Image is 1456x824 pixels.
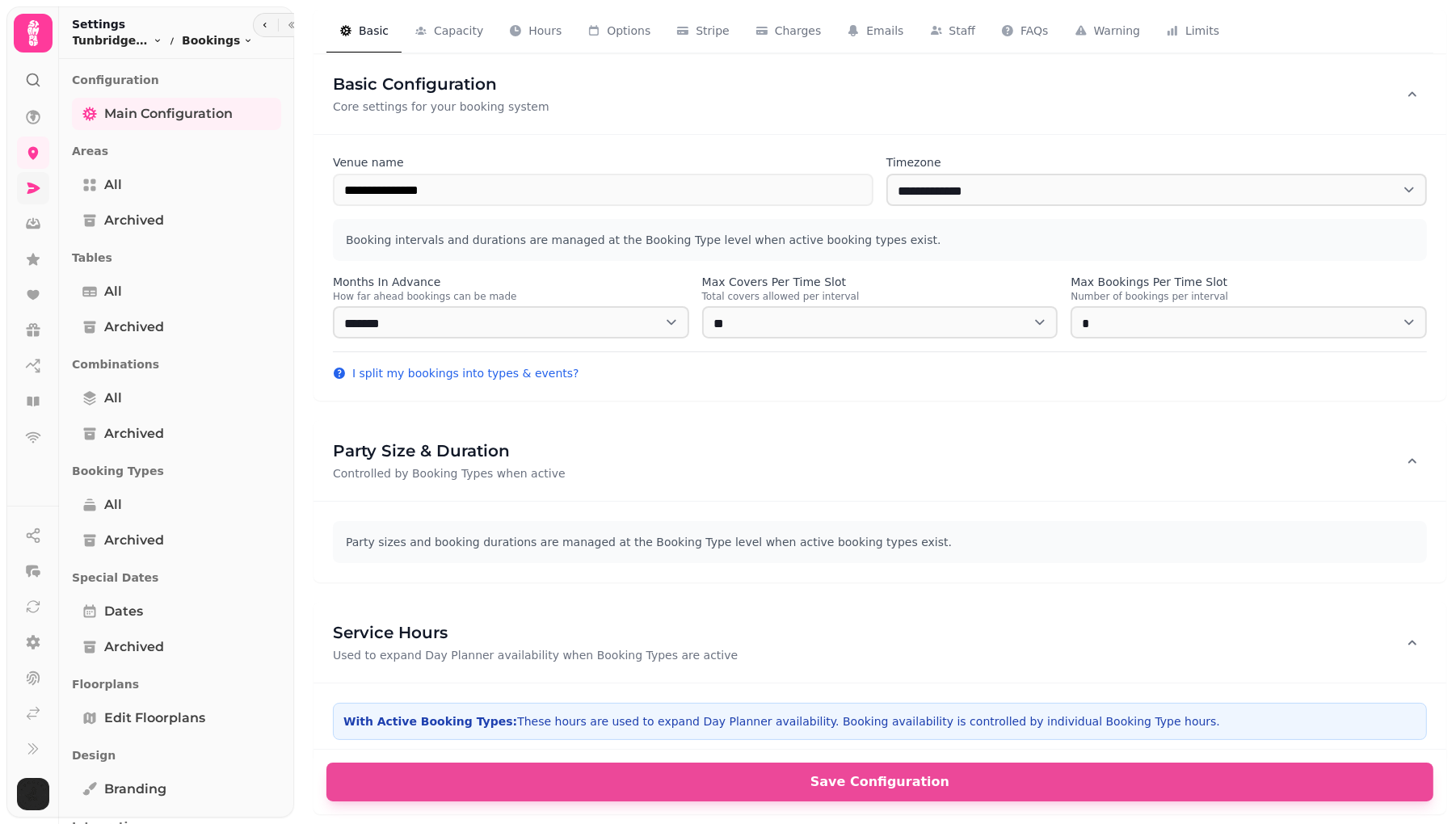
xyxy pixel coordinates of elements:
p: Configuration [72,65,281,95]
p: Party sizes and booking durations are managed at the Booking Type level when active booking types... [346,534,1414,550]
a: Archived [72,631,281,663]
button: Bookings [182,32,253,48]
label: Max Bookings Per Time Slot [1071,274,1427,290]
button: Staff [917,10,989,53]
h2: Settings [72,16,253,32]
span: Archived [104,424,164,444]
span: Archived [104,211,164,230]
span: Archived [104,317,164,337]
button: User avatar [14,778,53,810]
span: Emails [866,23,903,39]
a: Archived [72,418,281,450]
span: Capacity [434,23,483,39]
button: FAQs [988,10,1061,53]
h3: Party Size & Duration [333,439,566,462]
button: Tunbridge [PERSON_NAME] [72,32,162,48]
span: Tunbridge [PERSON_NAME] [72,32,149,48]
button: Stripe [663,10,743,53]
a: All [72,489,281,521]
span: Warning [1094,23,1141,39]
p: Number of bookings per interval [1071,290,1427,303]
p: Controlled by Booking Types when active [333,465,566,481]
button: Options [574,10,663,53]
span: Dates [104,602,143,621]
span: Archived [104,531,164,550]
a: All [72,169,281,201]
button: Limits [1153,10,1232,53]
p: How far ahead bookings can be made [333,290,689,303]
span: Staff [949,23,976,39]
span: FAQs [1020,23,1048,39]
button: Save Configuration [326,763,1433,801]
span: All [104,495,122,515]
label: Months In Advance [333,274,689,290]
span: Charges [775,23,822,39]
span: Limits [1185,23,1219,39]
p: Design [72,741,281,770]
span: All [104,175,122,195]
button: Hours [496,10,574,53]
span: Stripe [696,23,730,39]
a: Edit Floorplans [72,702,281,734]
p: Areas [72,137,281,166]
p: Booking intervals and durations are managed at the Booking Type level when active booking types e... [346,232,1414,248]
span: Branding [104,780,166,799]
p: Total covers allowed per interval [702,290,1058,303]
label: Timezone [886,154,1427,170]
label: Max Covers Per Time Slot [702,274,1058,290]
a: All [72,382,281,414]
a: Archived [72,311,281,343]
p: Booking Types [72,456,281,486]
a: All [72,275,281,308]
label: Venue name [333,154,873,170]
p: Tables [72,243,281,272]
a: Branding [72,773,281,805]
p: These hours are used to expand Day Planner availability. Booking availability is controlled by in... [343,713,1416,729]
p: Combinations [72,350,281,379]
p: Floorplans [72,670,281,699]
h3: Service Hours [333,621,738,644]
strong: With Active Booking Types: [343,715,517,728]
span: Main Configuration [104,104,233,124]
nav: breadcrumb [72,32,253,48]
a: Archived [72,524,281,557]
p: Core settings for your booking system [333,99,549,115]
img: User avatar [17,778,49,810]
button: Emails [834,10,916,53]
span: Hours [528,23,562,39]
button: Charges [743,10,835,53]
button: Capacity [402,10,496,53]
span: Archived [104,637,164,657]
a: Archived [72,204,281,237]
a: Main Configuration [72,98,281,130]
p: Special Dates [72,563,281,592]
a: Dates [72,595,281,628]
span: All [104,389,122,408]
span: Save Configuration [346,776,1414,788]
span: Options [607,23,650,39]
button: Basic [326,10,402,53]
p: Used to expand Day Planner availability when Booking Types are active [333,647,738,663]
h3: Basic Configuration [333,73,549,95]
button: I split my bookings into types & events? [333,365,579,381]
span: All [104,282,122,301]
button: Warning [1062,10,1154,53]
span: Basic [359,23,389,39]
span: Edit Floorplans [104,708,205,728]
